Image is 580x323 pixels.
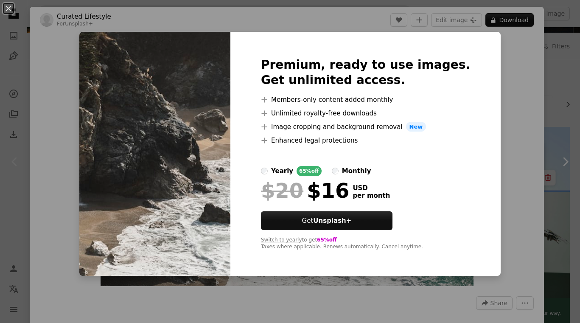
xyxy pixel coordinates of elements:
div: to get Taxes where applicable. Renews automatically. Cancel anytime. [261,237,470,250]
div: 65% off [297,166,322,176]
li: Image cropping and background removal [261,122,470,132]
input: yearly65%off [261,168,268,174]
div: $16 [261,180,349,202]
span: New [406,122,426,132]
span: USD [353,184,390,192]
li: Enhanced legal protections [261,135,470,146]
button: Switch to yearly [261,237,302,244]
span: per month [353,192,390,199]
input: monthly [332,168,339,174]
button: GetUnsplash+ [261,211,392,230]
li: Members-only content added monthly [261,95,470,105]
h2: Premium, ready to use images. Get unlimited access. [261,57,470,88]
span: 65% off [317,237,337,243]
div: monthly [342,166,371,176]
li: Unlimited royalty-free downloads [261,108,470,118]
span: $20 [261,180,303,202]
strong: Unsplash+ [313,217,351,225]
img: premium_photo-1723708940528-58fbf9c73983 [79,32,230,276]
div: yearly [271,166,293,176]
